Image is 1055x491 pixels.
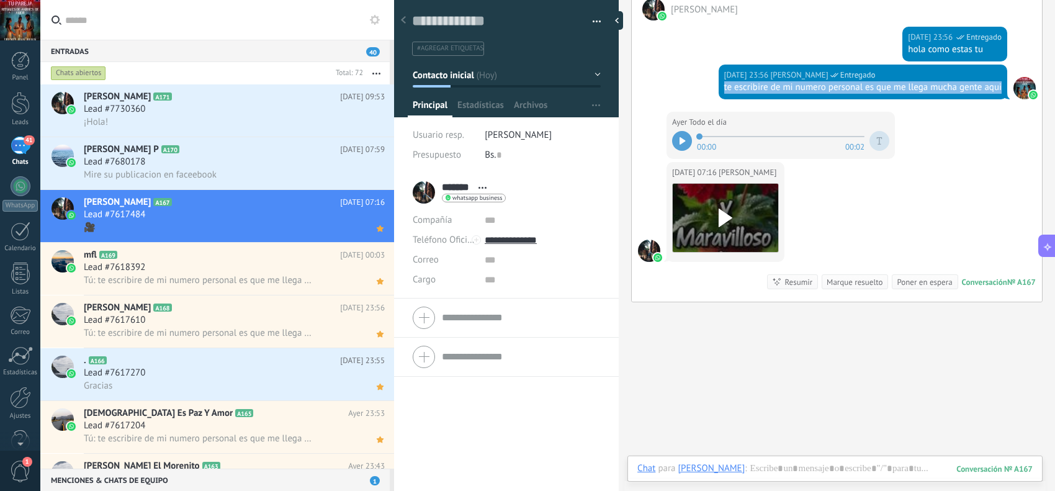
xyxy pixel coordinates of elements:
div: Linarte [678,462,745,474]
div: Ayer Todo el día [672,116,729,128]
span: 1 [22,457,32,467]
span: whatsapp business [452,195,502,201]
a: avataricon[PERSON_NAME] PA170[DATE] 07:59Lead #7680178Mire su publicacion en faceebook [40,137,394,189]
span: . [84,354,86,367]
div: Listas [2,288,38,296]
div: Estadísticas [2,369,38,377]
span: Lead #7617204 [84,420,145,432]
span: Archivos [514,99,547,117]
a: avataricon[PERSON_NAME]A171[DATE] 09:53Lead #7730360¡Hola! [40,84,394,137]
span: [PERSON_NAME] [84,302,151,314]
div: [DATE] 23:56 [724,69,771,81]
span: Lead #7618392 [84,261,145,274]
span: Ayer 23:53 [348,407,385,420]
span: jesus hernandez (Oficina de Venta) [770,69,828,81]
div: Usuario resp. [413,125,475,145]
span: A171 [153,92,171,101]
span: Lead #7617270 [84,367,145,379]
span: para [658,462,675,475]
div: Cargo [413,270,475,290]
span: Linarte [719,166,776,179]
div: 167 [956,464,1033,474]
div: [DATE] 23:56 [908,31,954,43]
span: mfl [84,249,97,261]
img: icon [67,317,76,325]
span: 1 [370,476,380,485]
span: Ayer 23:43 [348,460,385,472]
img: waba.svg [653,253,662,262]
button: Correo [413,250,439,270]
span: [PERSON_NAME] [84,91,151,103]
img: waba.svg [1029,91,1038,99]
img: icon [67,211,76,220]
div: Poner en espera [897,276,952,288]
div: te escribire de mi numero personal es que me llega mucha gente aqui [724,81,1002,94]
img: icon [67,264,76,273]
div: hola como estas tu [908,43,1002,56]
span: Lead #7617484 [84,209,145,221]
span: 41 [24,135,34,145]
span: Linarte [671,4,738,16]
span: Estadísticas [457,99,504,117]
div: [DATE] 07:16 [672,166,719,179]
a: avataricon[PERSON_NAME]A168[DATE] 23:56Lead #7617610Tú: te escribire de mi numero personal es que... [40,295,394,348]
span: Entregado [840,69,876,81]
span: [PERSON_NAME] El Morenito [84,460,200,472]
span: Tú: te escribire de mi numero personal es que me llega mucha gente aqui [84,433,316,444]
div: Ocultar [611,11,623,30]
img: icon [67,106,76,114]
span: jesus hernandez [1013,77,1036,99]
span: : [745,462,747,475]
span: Cargo [413,275,436,284]
span: A166 [89,356,107,364]
span: [PERSON_NAME] P [84,143,159,156]
span: ¡Hola! [84,116,108,128]
div: WhatsApp [2,200,38,212]
span: 🎥 [84,222,96,233]
div: Total: 72 [331,67,363,79]
a: avataricon[PERSON_NAME]A167[DATE] 07:16Lead #7617484🎥 [40,190,394,242]
span: Tú: te escribire de mi numero personal es que me llega mucha gente aqui [84,327,316,339]
img: waba.svg [658,12,667,20]
span: Mire su publicacion en faceebook [84,169,217,181]
span: [DATE] 07:59 [340,143,385,156]
span: Lead #7617610 [84,314,145,327]
div: Panel [2,74,38,82]
span: [DATE] 00:03 [340,249,385,261]
img: icon [67,158,76,167]
a: avataricon.A166[DATE] 23:55Lead #7617270Gracias [40,348,394,400]
div: Leads [2,119,38,127]
span: [DATE] 23:56 [340,302,385,314]
span: 00:02 [845,141,864,151]
div: Calendario [2,245,38,253]
span: Teléfono Oficina [413,234,477,246]
div: № A167 [1007,277,1036,287]
span: A168 [153,304,171,312]
div: Ajustes [2,412,38,420]
span: Principal [413,99,447,117]
span: 40 [366,47,380,56]
span: Correo [413,254,439,266]
span: #agregar etiquetas [417,44,483,53]
span: Presupuesto [413,149,461,161]
span: [DATE] 07:16 [340,196,385,209]
span: A169 [99,251,117,259]
a: avatariconmflA169[DATE] 00:03Lead #7618392Tú: te escribire de mi numero personal es que me llega ... [40,243,394,295]
span: [DEMOGRAPHIC_DATA] Es Paz Y Amor [84,407,233,420]
span: [DATE] 23:55 [340,354,385,367]
span: A170 [161,145,179,153]
div: Entradas [40,40,390,62]
span: Entregado [966,31,1002,43]
span: 00:00 [697,141,716,151]
span: A165 [235,409,253,417]
img: icon [67,422,76,431]
span: [DATE] 09:53 [340,91,385,103]
span: Lead #7680178 [84,156,145,168]
span: Gracias [84,380,112,392]
span: A167 [153,198,171,206]
img: icon [67,369,76,378]
span: Linarte [638,240,660,262]
div: Correo [2,328,38,336]
div: Chats [2,158,38,166]
div: Presupuesto [413,145,475,165]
